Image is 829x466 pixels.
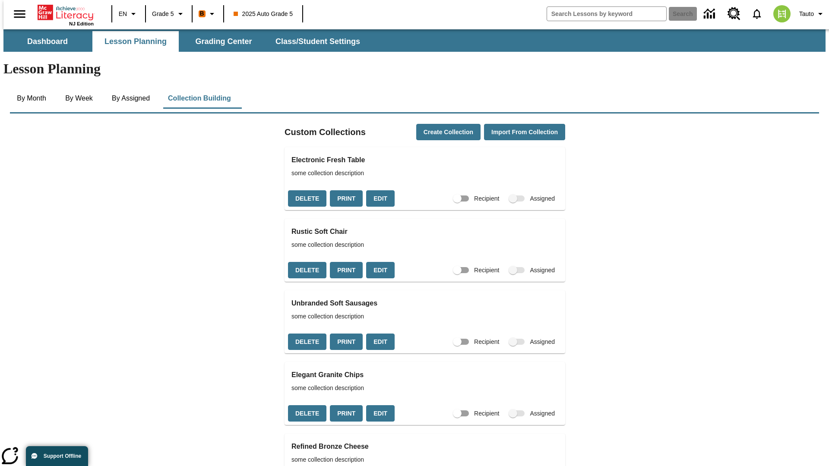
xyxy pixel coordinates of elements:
[474,266,499,275] span: Recipient
[234,9,293,19] span: 2025 Auto Grade 5
[291,154,558,166] h3: Electronic Fresh Table
[330,262,363,279] button: Print, will open in a new window
[291,441,558,453] h3: Refined Bronze Cheese
[474,409,499,418] span: Recipient
[27,37,68,47] span: Dashboard
[291,240,558,249] span: some collection description
[768,3,796,25] button: Select a new avatar
[291,312,558,321] span: some collection description
[288,262,326,279] button: Delete
[773,5,791,22] img: avatar image
[69,21,94,26] span: NJ Edition
[474,194,499,203] span: Recipient
[291,169,558,178] span: some collection description
[366,334,395,350] button: Edit
[722,2,746,25] a: Resource Center, Will open in new tab
[530,194,555,203] span: Assigned
[3,31,368,52] div: SubNavbar
[484,124,565,141] button: Import from Collection
[746,3,768,25] a: Notifications
[38,4,94,21] a: Home
[699,2,722,26] a: Data Center
[104,37,167,47] span: Lesson Planning
[269,31,367,52] button: Class/Student Settings
[92,31,179,52] button: Lesson Planning
[152,9,174,19] span: Grade 5
[291,455,558,464] span: some collection description
[161,88,238,109] button: Collection Building
[366,190,395,207] button: Edit
[3,61,826,77] h1: Lesson Planning
[195,6,221,22] button: Boost Class color is orange. Change class color
[105,88,157,109] button: By Assigned
[547,7,666,21] input: search field
[7,1,32,27] button: Open side menu
[180,31,267,52] button: Grading Center
[291,369,558,381] h3: Elegant Granite Chips
[796,6,829,22] button: Profile/Settings
[3,29,826,52] div: SubNavbar
[416,124,481,141] button: Create Collection
[119,9,127,19] span: EN
[291,297,558,309] h3: Unbranded Soft Sausages
[799,9,814,19] span: Tauto
[366,405,395,422] button: Edit
[285,125,366,139] h2: Custom Collections
[288,334,326,350] button: Delete
[115,6,142,22] button: Language: EN, Select a language
[291,226,558,238] h3: Rustic Soft Chair
[530,337,555,346] span: Assigned
[10,88,53,109] button: By Month
[330,190,363,207] button: Print, will open in a new window
[330,405,363,422] button: Print, will open in a new window
[57,88,101,109] button: By Week
[530,409,555,418] span: Assigned
[195,37,252,47] span: Grading Center
[288,405,326,422] button: Delete
[44,453,81,459] span: Support Offline
[38,3,94,26] div: Home
[4,31,91,52] button: Dashboard
[275,37,360,47] span: Class/Student Settings
[366,262,395,279] button: Edit
[474,337,499,346] span: Recipient
[26,446,88,466] button: Support Offline
[149,6,189,22] button: Grade: Grade 5, Select a grade
[200,8,204,19] span: B
[288,190,326,207] button: Delete
[291,384,558,393] span: some collection description
[530,266,555,275] span: Assigned
[330,334,363,350] button: Print, will open in a new window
